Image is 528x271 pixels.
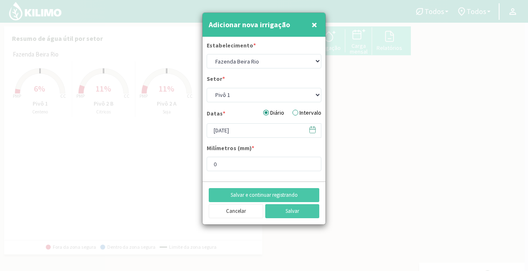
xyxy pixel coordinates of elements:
[207,144,254,155] label: Milímetros (mm)
[309,16,319,33] button: Close
[209,19,290,31] h4: Adicionar nova irrigação
[311,18,317,31] span: ×
[292,108,321,117] label: Intervalo
[265,204,320,218] button: Salvar
[207,109,225,120] label: Datas
[209,188,319,202] button: Salvar e continuar registrando
[207,41,256,52] label: Estabelecimento
[209,204,263,218] button: Cancelar
[207,75,225,85] label: Setor
[263,108,284,117] label: Diário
